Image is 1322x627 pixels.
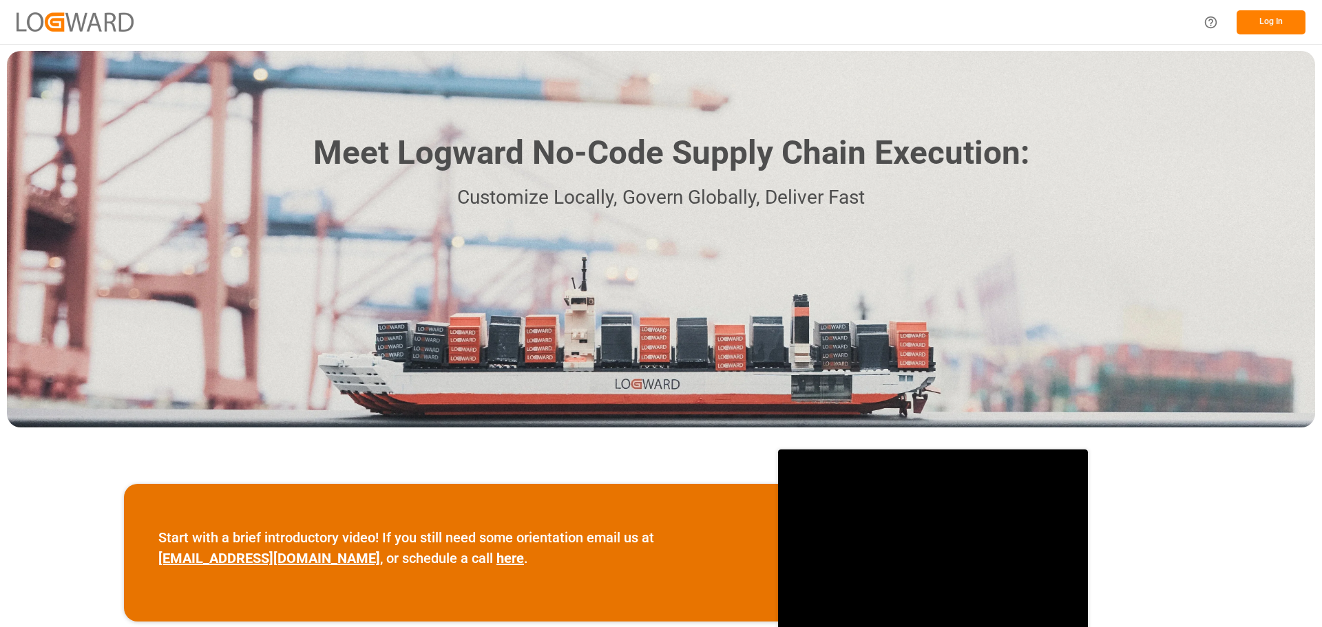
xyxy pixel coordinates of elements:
[158,550,380,566] a: [EMAIL_ADDRESS][DOMAIN_NAME]
[293,182,1029,213] p: Customize Locally, Govern Globally, Deliver Fast
[1195,7,1226,38] button: Help Center
[17,12,134,31] img: Logward_new_orange.png
[158,527,744,568] p: Start with a brief introductory video! If you still need some orientation email us at , or schedu...
[313,129,1029,178] h1: Meet Logward No-Code Supply Chain Execution:
[496,550,524,566] a: here
[1237,10,1305,34] button: Log In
